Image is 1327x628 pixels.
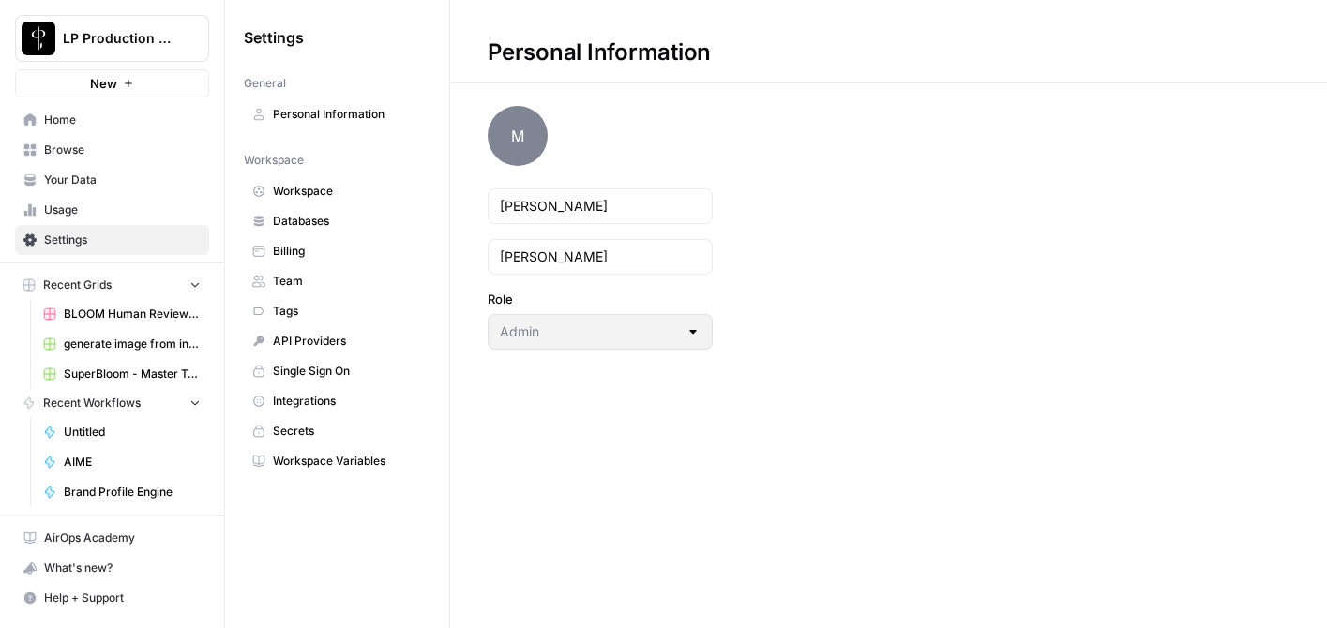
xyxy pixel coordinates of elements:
a: Settings [15,225,209,255]
span: Workspace [273,183,422,200]
span: BLOOM Human Review (ver2) [64,306,201,322]
a: Billing [244,236,430,266]
span: Workspace [244,152,304,169]
a: Workspace Variables [244,446,430,476]
span: Secrets [273,423,422,440]
span: Recent Grids [43,277,112,293]
a: Browse [15,135,209,165]
a: SuperBloom - Master Topic List [35,359,209,389]
span: General [244,75,286,92]
a: Single Sign On [244,356,430,386]
span: Help + Support [44,590,201,606]
a: Secrets [244,416,430,446]
button: Workspace: LP Production Workloads [15,15,209,62]
a: AirOps Academy [15,523,209,553]
button: Recent Workflows [15,389,209,417]
a: AIME [35,447,209,477]
a: Integrations [244,386,430,416]
span: LP Production Workloads [63,29,176,48]
span: API Providers [273,333,422,350]
button: Recent Grids [15,271,209,299]
a: Home [15,105,209,135]
a: BLOOM Human Review (ver2) [35,299,209,329]
span: AirOps Academy [44,530,201,546]
span: Usage [44,202,201,218]
a: Untitled [35,417,209,447]
a: generate image from input image (copyright tests) duplicate Grid [35,329,209,359]
a: Brand Profile Engine [35,477,209,507]
span: Recent Workflows [43,395,141,411]
span: Workspace Variables [273,453,422,470]
span: SuperBloom - Master Topic List [64,366,201,382]
button: What's new? [15,553,209,583]
span: New [90,74,117,93]
span: Home [44,112,201,128]
label: Role [488,290,713,308]
span: Databases [273,213,422,230]
span: Settings [244,26,304,49]
div: What's new? [16,554,208,582]
a: Team [244,266,430,296]
span: Integrations [273,393,422,410]
span: Browse [44,142,201,158]
img: LP Production Workloads Logo [22,22,55,55]
span: Single Sign On [273,363,422,380]
button: Help + Support [15,583,209,613]
a: Usage [15,195,209,225]
a: Personal Information [244,99,430,129]
span: AIME [64,454,201,471]
a: Databases [244,206,430,236]
a: Your Data [15,165,209,195]
span: Untitled [64,424,201,441]
span: Billing [273,243,422,260]
span: Brand Profile Engine [64,484,201,501]
a: API Providers [244,326,430,356]
a: Tags [244,296,430,326]
span: M [488,106,548,166]
span: Your Data [44,172,201,188]
div: Personal Information [450,37,748,67]
button: New [15,69,209,97]
span: generate image from input image (copyright tests) duplicate Grid [64,336,201,352]
a: Workspace [244,176,430,206]
span: Settings [44,232,201,248]
span: Tags [273,303,422,320]
span: Team [273,273,422,290]
span: Personal Information [273,106,422,123]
